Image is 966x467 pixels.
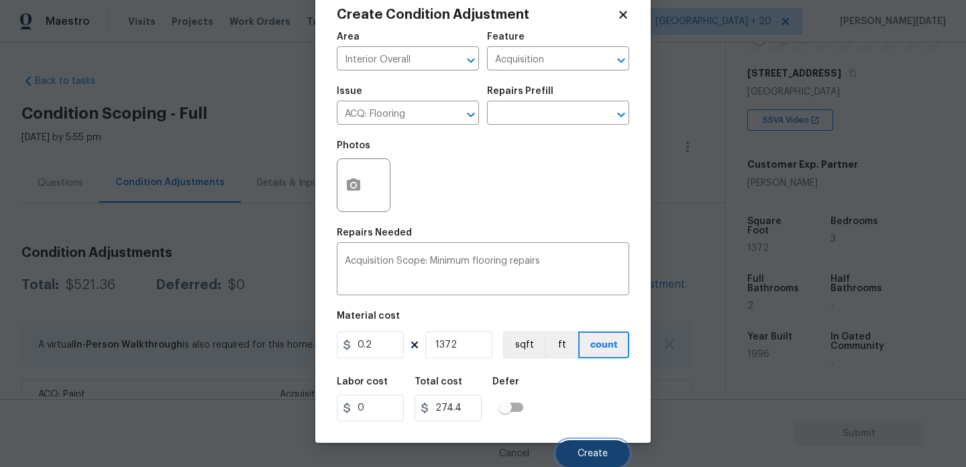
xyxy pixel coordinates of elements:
button: Open [612,105,631,124]
button: Open [462,105,480,124]
h5: Material cost [337,311,400,321]
h5: Total cost [415,377,462,386]
button: Cancel [478,440,551,467]
h5: Defer [492,377,519,386]
button: Open [462,51,480,70]
button: Create [556,440,629,467]
h5: Feature [487,32,525,42]
h5: Area [337,32,360,42]
h5: Labor cost [337,377,388,386]
button: sqft [503,331,545,358]
h5: Issue [337,87,362,96]
h2: Create Condition Adjustment [337,8,617,21]
button: ft [545,331,578,358]
h5: Photos [337,141,370,150]
h5: Repairs Needed [337,228,412,238]
span: Create [578,449,608,459]
button: count [578,331,629,358]
h5: Repairs Prefill [487,87,553,96]
textarea: Acquisition Scope: Minimum flooring repairs [345,256,621,284]
button: Open [612,51,631,70]
span: Cancel [499,449,529,459]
